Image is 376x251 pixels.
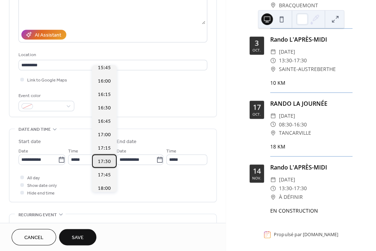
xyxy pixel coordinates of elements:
[98,117,111,125] span: 16:45
[279,47,295,56] span: [DATE]
[98,104,111,112] span: 16:30
[18,211,57,218] span: Recurring event
[98,77,111,85] span: 16:00
[270,65,276,74] div: ​
[292,184,294,193] span: -
[18,126,51,133] span: Date and time
[252,48,261,52] div: oct.
[270,79,352,87] div: 10 KM
[270,1,276,10] div: ​
[166,147,176,155] span: Time
[270,193,276,201] div: ​
[18,147,28,155] span: Date
[98,131,111,138] span: 17:00
[292,120,294,129] span: -
[27,174,40,182] span: All day
[253,104,261,111] div: 17
[72,234,84,242] span: Save
[279,56,292,65] span: 13:30
[294,120,307,129] span: 16:30
[35,32,61,39] div: AI Assistant
[279,120,292,129] span: 08:30
[294,184,307,193] span: 17:30
[270,120,276,129] div: ​
[18,51,206,59] div: Location
[279,112,295,120] span: [DATE]
[253,167,261,175] div: 14
[270,184,276,193] div: ​
[302,231,338,238] a: [DOMAIN_NAME]
[68,147,78,155] span: Time
[279,184,292,193] span: 13:30
[252,112,261,116] div: oct.
[270,99,352,108] div: RANDO LA JOURNÉE
[12,229,56,245] button: Cancel
[292,56,294,65] span: -
[270,129,276,137] div: ​
[27,182,57,189] span: Show date only
[270,175,276,184] div: ​
[270,56,276,65] div: ​
[270,47,276,56] div: ​
[21,30,66,39] button: AI Assistant
[279,65,336,74] span: SAINTE-AUSTREBERTHE
[116,138,137,146] div: End date
[279,175,295,184] span: [DATE]
[279,129,311,137] span: TANCARVILLE
[270,143,352,150] div: 18 KM
[255,39,259,47] div: 3
[98,91,111,98] span: 16:15
[274,231,338,238] div: Propulsé par
[18,138,41,146] div: Start date
[270,163,352,172] div: Rando L'APRÈS-MIDI
[27,76,67,84] span: Link to Google Maps
[98,64,111,71] span: 15:45
[270,35,352,44] div: Rando L'APRÈS-MIDI
[279,1,318,10] span: BRACQUEMONT
[98,184,111,192] span: 18:00
[59,229,96,245] button: Save
[252,176,261,180] div: nov.
[270,207,352,214] div: EN CONSTRUCTION
[24,234,43,242] span: Cancel
[116,147,126,155] span: Date
[98,158,111,165] span: 17:30
[270,112,276,120] div: ​
[27,189,55,197] span: Hide end time
[98,144,111,152] span: 17:15
[279,193,303,201] span: À DÉFINIR
[294,56,307,65] span: 17:30
[98,171,111,179] span: 17:45
[18,92,73,100] div: Event color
